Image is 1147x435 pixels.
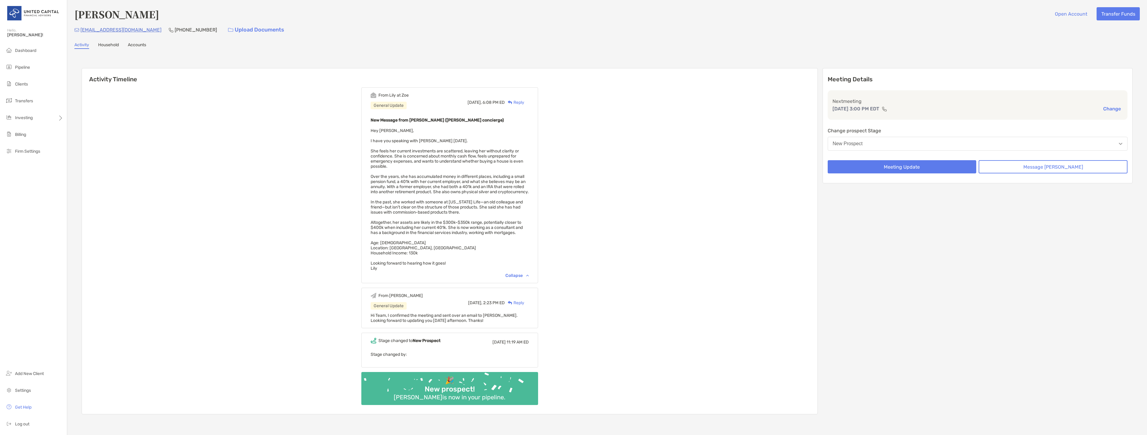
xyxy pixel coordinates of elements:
span: 2:23 PM ED [483,300,505,305]
img: Event icon [371,92,376,98]
img: Reply icon [508,301,512,305]
button: Change [1101,106,1123,112]
img: firm-settings icon [5,147,13,154]
span: [PERSON_NAME]! [7,32,63,37]
span: Pipeline [15,65,30,70]
img: clients icon [5,80,13,87]
div: New prospect! [422,385,477,394]
span: Firm Settings [15,149,40,154]
img: button icon [228,28,233,32]
img: Open dropdown arrow [1119,143,1122,145]
span: 6:08 PM ED [483,100,505,105]
a: Activity [74,42,89,49]
img: pipeline icon [5,63,13,70]
span: [DATE], [468,100,482,105]
img: add_new_client icon [5,370,13,377]
button: Meeting Update [828,160,977,173]
a: Accounts [128,42,146,49]
div: General Update [371,102,407,109]
img: get-help icon [5,403,13,410]
span: Settings [15,388,31,393]
p: [PHONE_NUMBER] [175,26,217,34]
span: 11:19 AM ED [507,340,529,345]
button: Open Account [1050,7,1092,20]
img: Chevron icon [526,274,529,276]
p: Next meeting [832,97,1123,105]
div: From [PERSON_NAME] [378,293,423,298]
img: communication type [882,106,887,111]
div: New Prospect [833,141,863,146]
span: Clients [15,82,28,87]
img: Phone Icon [169,28,173,32]
img: Event icon [371,338,376,343]
span: Transfers [15,98,33,103]
span: Hi Team, I confirmed the meeting and sent over an email to [PERSON_NAME]. Looking forward to upda... [371,313,518,323]
div: Reply [505,99,524,106]
h4: [PERSON_NAME] [74,7,159,21]
span: Billing [15,132,26,137]
a: Upload Documents [224,23,288,36]
span: [DATE] [492,340,506,345]
div: From Lily at Zoe [378,93,409,98]
span: Dashboard [15,48,36,53]
img: transfers icon [5,97,13,104]
div: 🎉 [443,376,456,385]
img: Event icon [371,293,376,298]
div: General Update [371,302,407,310]
p: Stage changed by: [371,351,529,358]
h6: Activity Timeline [82,68,817,83]
img: United Capital Logo [7,2,60,24]
img: Email Icon [74,28,79,32]
img: logout icon [5,420,13,427]
img: dashboard icon [5,46,13,54]
b: New Message from [PERSON_NAME] ([PERSON_NAME] concierge) [371,118,504,123]
div: Collapse [505,273,529,278]
button: Transfer Funds [1097,7,1140,20]
img: billing icon [5,130,13,138]
p: Meeting Details [828,76,1128,83]
div: Stage changed to [378,338,441,343]
span: [DATE], [468,300,482,305]
span: Hey [PERSON_NAME], I have you speaking with [PERSON_NAME] [DATE]. She feels her current investmen... [371,128,529,271]
span: Add New Client [15,371,44,376]
span: Investing [15,115,33,120]
div: [PERSON_NAME] is now in your pipeline. [391,394,508,401]
span: Get Help [15,405,32,410]
img: Confetti [361,372,538,400]
img: Reply icon [508,100,512,104]
button: New Prospect [828,137,1128,151]
span: Log out [15,421,29,427]
img: settings icon [5,386,13,394]
a: Household [98,42,119,49]
div: Reply [505,300,524,306]
p: Change prospect Stage [828,127,1128,134]
b: New Prospect [413,338,441,343]
button: Message [PERSON_NAME] [979,160,1127,173]
p: [DATE] 3:00 PM EDT [832,105,879,112]
p: [EMAIL_ADDRESS][DOMAIN_NAME] [80,26,161,34]
img: investing icon [5,114,13,121]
